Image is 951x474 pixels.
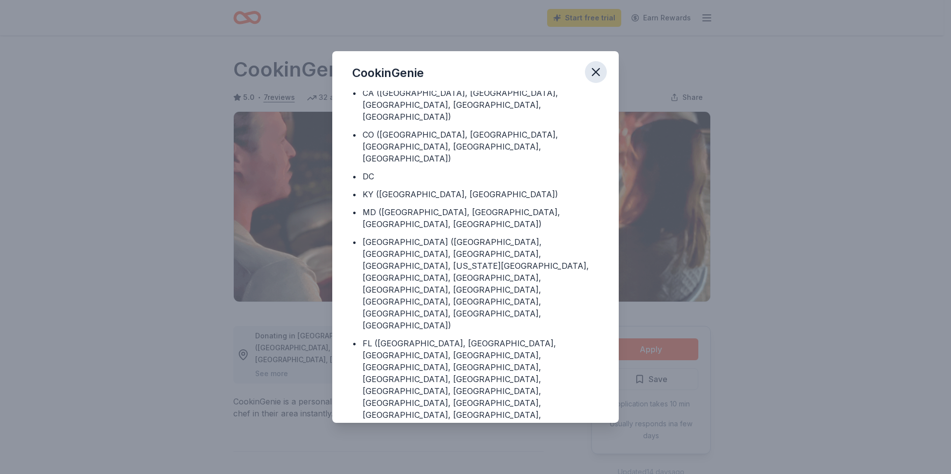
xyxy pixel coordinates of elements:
[363,129,599,164] div: CO ([GEOGRAPHIC_DATA], [GEOGRAPHIC_DATA], [GEOGRAPHIC_DATA], [GEOGRAPHIC_DATA], [GEOGRAPHIC_DATA])
[352,65,424,81] div: CookinGenie
[363,337,599,433] div: FL ([GEOGRAPHIC_DATA], [GEOGRAPHIC_DATA], [GEOGRAPHIC_DATA], [GEOGRAPHIC_DATA], [GEOGRAPHIC_DATA]...
[363,188,558,200] div: KY ([GEOGRAPHIC_DATA], [GEOGRAPHIC_DATA])
[352,87,357,99] div: •
[363,87,599,123] div: CA ([GEOGRAPHIC_DATA], [GEOGRAPHIC_DATA], [GEOGRAPHIC_DATA], [GEOGRAPHIC_DATA], [GEOGRAPHIC_DATA])
[363,170,374,182] div: DC
[352,129,357,141] div: •
[352,236,357,248] div: •
[363,206,599,230] div: MD ([GEOGRAPHIC_DATA], [GEOGRAPHIC_DATA], [GEOGRAPHIC_DATA], [GEOGRAPHIC_DATA])
[363,236,599,331] div: [GEOGRAPHIC_DATA] ([GEOGRAPHIC_DATA], [GEOGRAPHIC_DATA], [GEOGRAPHIC_DATA], [GEOGRAPHIC_DATA], [U...
[352,206,357,218] div: •
[352,337,357,349] div: •
[352,170,357,182] div: •
[352,188,357,200] div: •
